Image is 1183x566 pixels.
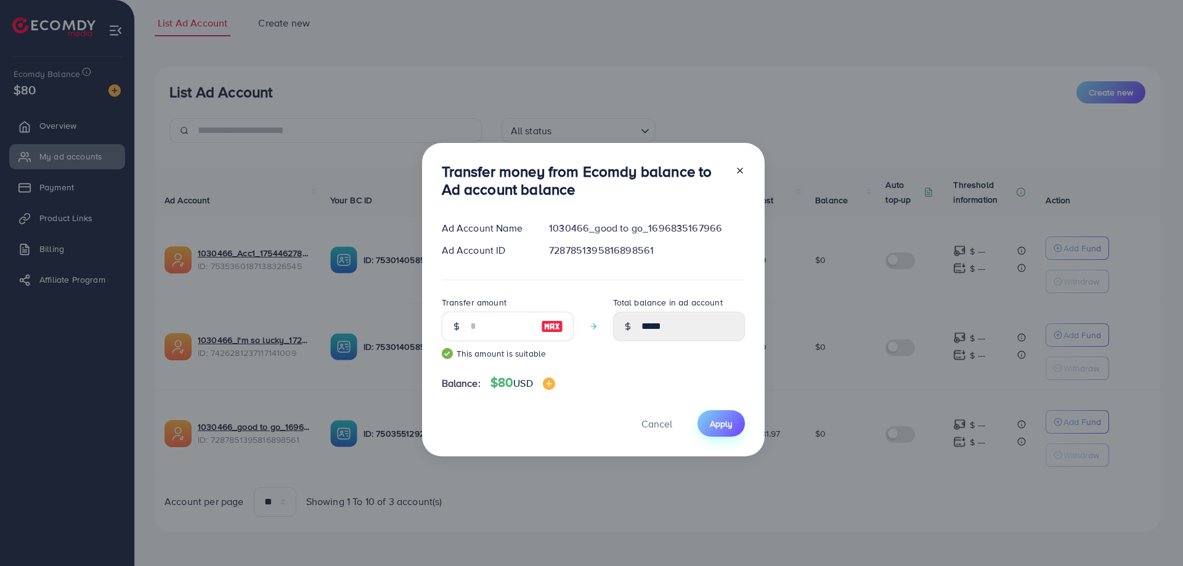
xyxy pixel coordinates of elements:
[513,376,532,390] span: USD
[543,378,555,390] img: image
[442,376,481,390] span: Balance:
[710,418,733,430] span: Apply
[442,348,453,359] img: guide
[697,410,745,437] button: Apply
[490,375,555,390] h4: $80
[626,410,688,437] button: Cancel
[432,243,540,257] div: Ad Account ID
[1131,511,1174,557] iframe: Chat
[541,319,563,334] img: image
[539,243,754,257] div: 7287851395816898561
[641,417,672,431] span: Cancel
[432,221,540,235] div: Ad Account Name
[539,221,754,235] div: 1030466_good to go_1696835167966
[613,296,723,309] label: Total balance in ad account
[442,347,574,360] small: This amount is suitable
[442,296,506,309] label: Transfer amount
[442,163,725,198] h3: Transfer money from Ecomdy balance to Ad account balance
